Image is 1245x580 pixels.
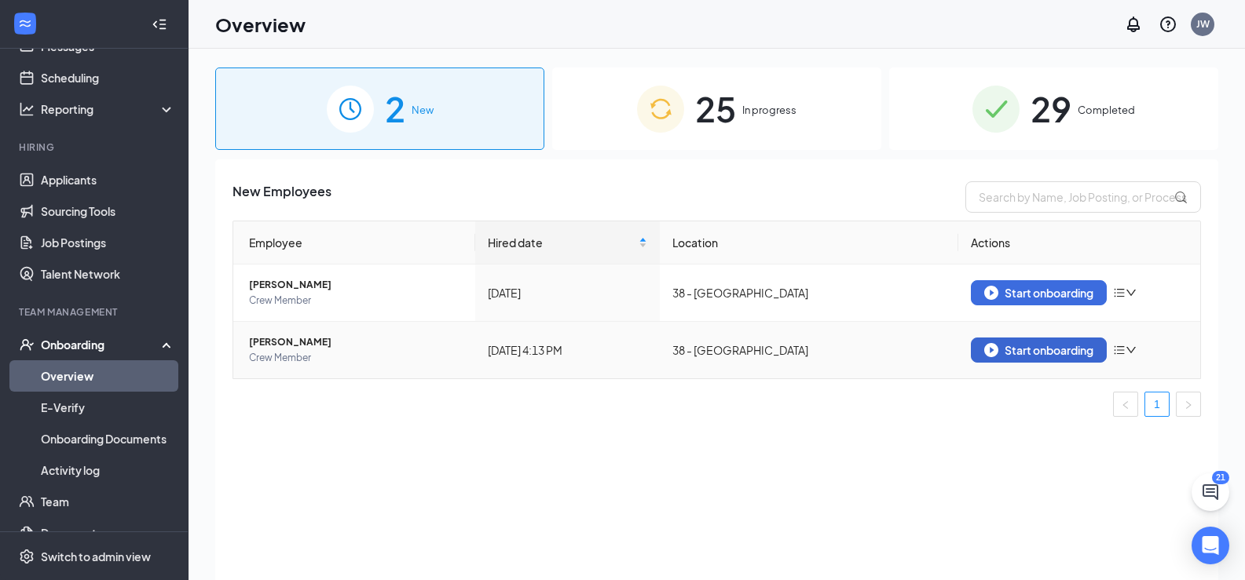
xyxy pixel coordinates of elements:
[19,101,35,117] svg: Analysis
[1201,483,1220,502] svg: ChatActive
[1145,392,1169,416] a: 1
[1184,400,1193,410] span: right
[41,549,151,564] div: Switch to admin view
[385,82,405,136] span: 2
[1196,17,1210,31] div: JW
[41,62,175,93] a: Scheduling
[152,16,167,32] svg: Collapse
[660,264,958,322] td: 38 - [GEOGRAPHIC_DATA]
[742,102,796,118] span: In progress
[41,517,175,549] a: Documents
[984,343,1093,357] div: Start onboarding
[41,227,175,258] a: Job Postings
[488,341,647,359] div: [DATE] 4:13 PM
[1176,392,1201,417] button: right
[1212,471,1229,484] div: 21
[249,293,463,308] span: Crew Member
[41,164,175,195] a: Applicants
[695,82,736,136] span: 25
[1124,15,1143,34] svg: Notifications
[1192,527,1229,564] div: Open Intercom Messenger
[41,360,175,392] a: Overview
[41,195,175,227] a: Sourcing Tools
[1192,473,1229,511] button: ChatActive
[19,549,35,564] svg: Settings
[41,337,162,352] div: Onboarding
[660,221,958,264] th: Location
[41,392,175,423] a: E-Verify
[249,277,463,293] span: [PERSON_NAME]
[1113,392,1138,417] li: Previous Page
[19,337,35,352] svg: UserCheck
[1144,392,1170,417] li: 1
[1078,102,1135,118] span: Completed
[412,102,434,118] span: New
[41,454,175,486] a: Activity log
[41,486,175,517] a: Team
[249,350,463,366] span: Crew Member
[19,140,172,154] div: Hiring
[1126,345,1137,356] span: down
[1176,392,1201,417] li: Next Page
[1121,400,1130,410] span: left
[971,280,1107,305] button: Start onboarding
[233,181,331,213] span: New Employees
[19,305,172,319] div: Team Management
[984,286,1093,300] div: Start onboarding
[488,284,647,301] div: [DATE]
[1113,392,1138,417] button: left
[1113,286,1126,299] span: bars
[1159,15,1177,34] svg: QuestionInfo
[17,16,33,31] svg: WorkstreamLogo
[41,423,175,454] a: Onboarding Documents
[1113,344,1126,356] span: bars
[971,337,1107,363] button: Start onboarding
[1126,287,1137,298] span: down
[660,322,958,378] td: 38 - [GEOGRAPHIC_DATA]
[965,181,1201,213] input: Search by Name, Job Posting, or Process
[958,221,1200,264] th: Actions
[233,221,475,264] th: Employee
[488,234,635,251] span: Hired date
[41,258,175,290] a: Talent Network
[215,11,306,38] h1: Overview
[1031,82,1071,136] span: 29
[249,334,463,350] span: [PERSON_NAME]
[41,101,176,117] div: Reporting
